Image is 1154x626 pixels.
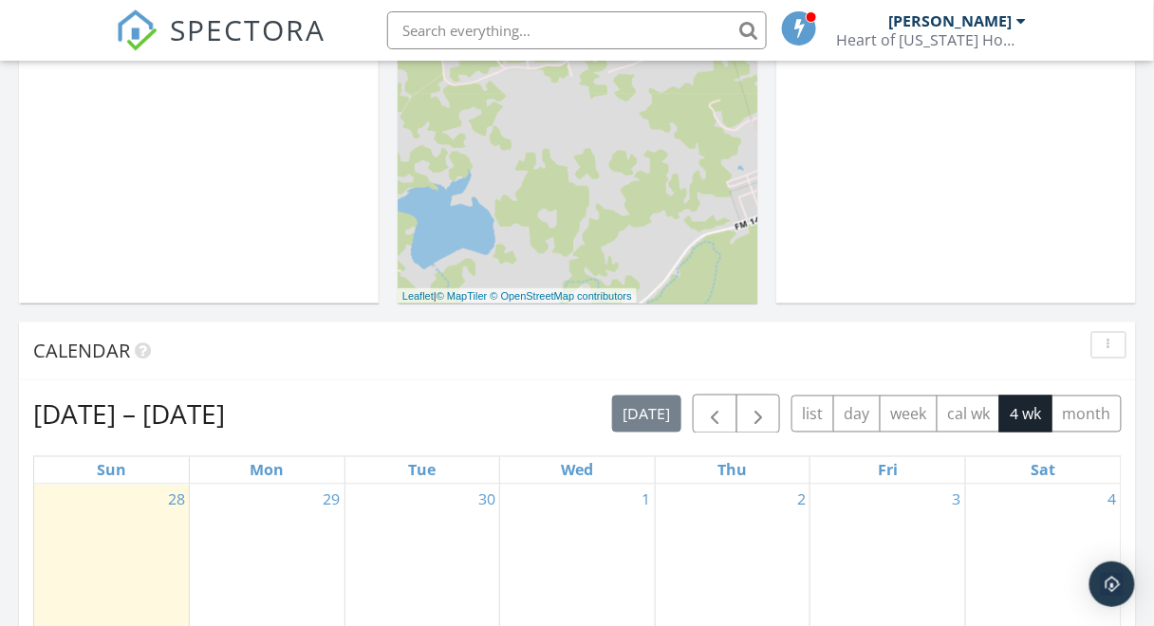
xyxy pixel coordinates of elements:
[880,396,938,433] button: week
[693,395,737,433] button: Previous
[999,396,1052,433] button: 4 wk
[949,485,965,515] a: Go to October 3, 2025
[793,485,810,515] a: Go to October 2, 2025
[639,485,655,515] a: Go to October 1, 2025
[491,290,632,302] a: © OpenStreetMap contributors
[116,9,158,51] img: The Best Home Inspection Software - Spectora
[736,395,781,433] button: Next
[874,457,902,484] a: Friday
[557,457,597,484] a: Wednesday
[171,9,326,49] span: SPECTORA
[404,457,439,484] a: Tuesday
[836,30,1026,49] div: Heart of Texas Home inspections, PLLC
[1052,396,1122,433] button: month
[164,485,189,515] a: Go to September 28, 2025
[1105,485,1121,515] a: Go to October 4, 2025
[398,288,637,304] div: |
[33,338,130,363] span: Calendar
[475,485,499,515] a: Go to September 30, 2025
[246,457,288,484] a: Monday
[612,396,681,433] button: [DATE]
[387,11,767,49] input: Search everything...
[116,26,326,65] a: SPECTORA
[937,396,1001,433] button: cal wk
[791,396,834,433] button: list
[402,290,434,302] a: Leaflet
[1027,457,1059,484] a: Saturday
[437,290,488,302] a: © MapTiler
[888,11,1012,30] div: [PERSON_NAME]
[320,485,344,515] a: Go to September 29, 2025
[33,396,225,433] h2: [DATE] – [DATE]
[1089,562,1135,607] div: Open Intercom Messenger
[715,457,752,484] a: Thursday
[93,457,130,484] a: Sunday
[833,396,881,433] button: day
